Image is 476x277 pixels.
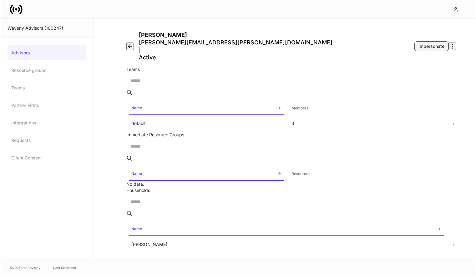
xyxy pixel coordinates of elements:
[289,102,444,115] span: Members
[8,80,86,95] a: Teams
[53,265,76,270] a: Data Disclaimer
[286,115,447,132] td: 3
[129,223,444,236] span: Name
[8,98,86,113] a: Partner Firms
[10,265,41,270] span: © 2025 OneAdvisory
[126,236,446,253] td: [PERSON_NAME]
[8,115,86,130] a: Integrations
[289,168,444,180] span: Resources
[139,54,332,61] p: Active
[131,105,142,111] h6: Name
[139,46,332,54] p: |
[131,170,142,176] h6: Name
[8,45,86,60] a: Advisors
[126,253,446,269] td: [PERSON_NAME] and [PERSON_NAME]
[129,167,284,181] span: Name
[126,132,456,138] div: Immediate Resource Groups
[8,133,86,148] a: Requests
[139,31,332,39] h4: [PERSON_NAME]
[131,226,142,232] h6: Name
[291,171,310,177] h6: Resources
[8,25,86,31] div: Waverly Advisors (100247)
[8,63,86,78] a: Resource groups
[126,181,456,187] p: No data.
[8,150,86,165] a: Client Consent
[126,187,456,194] div: Households
[126,66,456,73] div: Teams
[129,102,284,115] span: Name
[291,105,308,111] h6: Members
[126,115,286,132] td: default
[418,43,444,49] div: Impersonate
[139,39,332,46] p: [PERSON_NAME][EMAIL_ADDRESS][PERSON_NAME][DOMAIN_NAME]
[414,41,448,51] button: Impersonate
